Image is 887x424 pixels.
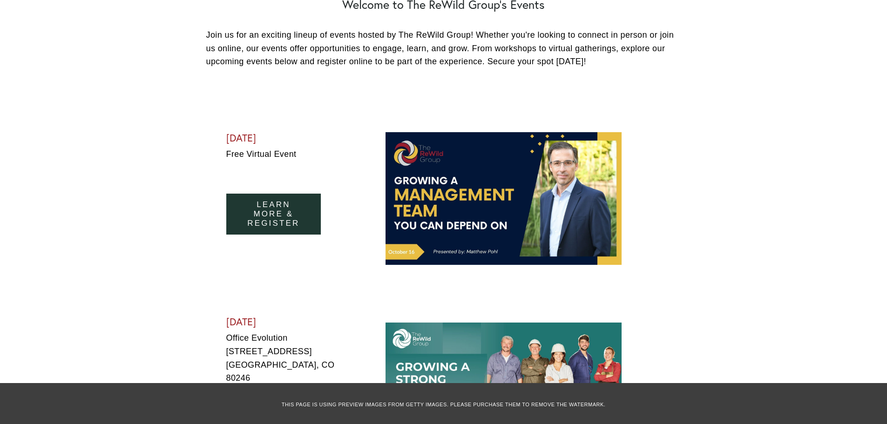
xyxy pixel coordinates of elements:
[226,194,321,235] a: learn more & Register
[282,402,606,407] span: This page is using preview images from Getty Images. Please purchase them to remove the watermark.
[20,33,120,42] p: Plugin is loading...
[66,7,74,16] img: SEOSpace
[226,316,341,328] h4: [DATE]
[14,54,30,70] a: Need help?
[226,331,341,385] p: Office Evolution [STREET_ADDRESS] [GEOGRAPHIC_DATA], CO 80246
[20,23,120,33] p: Get ready!
[226,132,341,144] h4: [DATE]
[206,28,681,68] p: Join us for an exciting lineup of events hosted by The ReWild Group! Whether you're looking to co...
[7,45,133,158] img: Rough Water SEO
